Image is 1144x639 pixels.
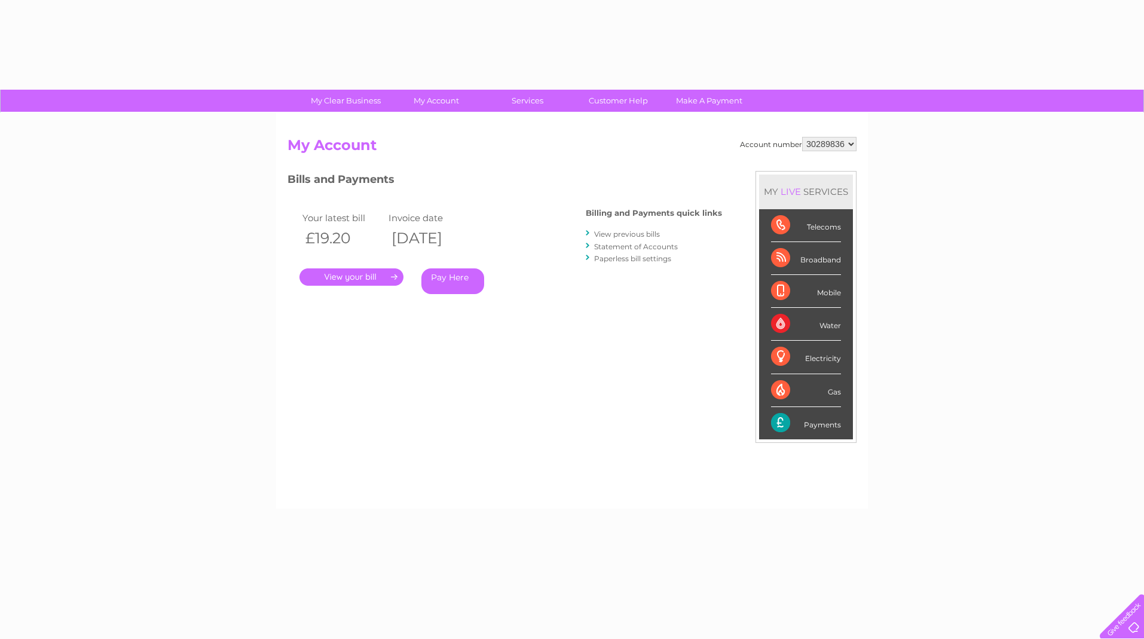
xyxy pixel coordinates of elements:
td: Invoice date [386,210,472,226]
a: Paperless bill settings [594,254,671,263]
td: Your latest bill [299,210,386,226]
h2: My Account [287,137,857,160]
a: Statement of Accounts [594,242,678,251]
div: Water [771,308,841,341]
div: Gas [771,374,841,407]
h3: Bills and Payments [287,171,722,192]
a: My Clear Business [296,90,395,112]
div: Broadband [771,242,841,275]
div: LIVE [778,186,803,197]
a: Pay Here [421,268,484,294]
a: My Account [387,90,486,112]
a: . [299,268,403,286]
div: MY SERVICES [759,175,853,209]
h4: Billing and Payments quick links [586,209,722,218]
div: Account number [740,137,857,151]
div: Electricity [771,341,841,374]
a: Make A Payment [660,90,758,112]
th: £19.20 [299,226,386,250]
a: View previous bills [594,230,660,239]
div: Mobile [771,275,841,308]
a: Customer Help [569,90,668,112]
a: Services [478,90,577,112]
div: Payments [771,407,841,439]
th: [DATE] [386,226,472,250]
div: Telecoms [771,209,841,242]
